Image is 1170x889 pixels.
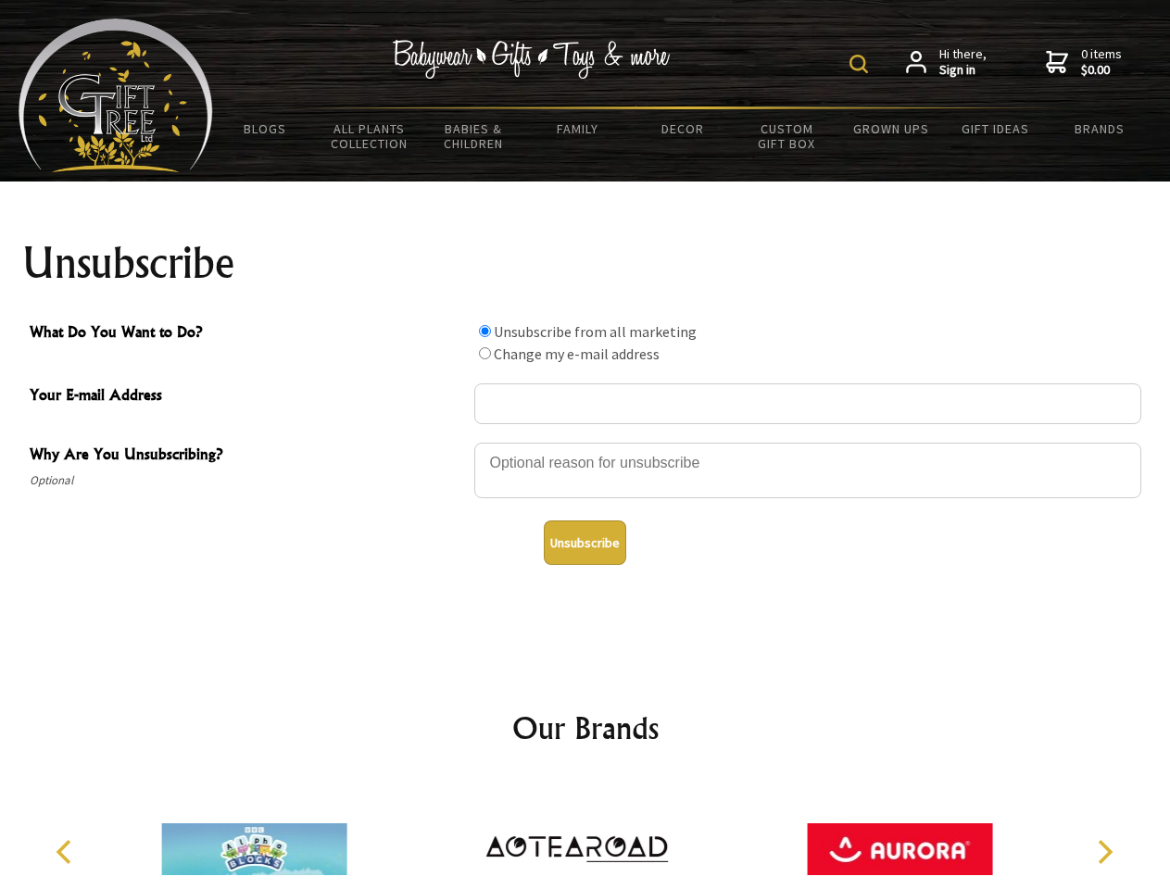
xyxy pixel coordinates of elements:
a: Gift Ideas [943,109,1048,148]
input: What Do You Want to Do? [479,347,491,359]
a: Hi there,Sign in [906,46,987,79]
a: Brands [1048,109,1152,148]
span: Why Are You Unsubscribing? [30,443,465,470]
input: Your E-mail Address [474,383,1141,424]
button: Unsubscribe [544,520,626,565]
h2: Our Brands [37,706,1134,750]
img: product search [849,55,868,73]
span: Your E-mail Address [30,383,465,410]
a: Babies & Children [421,109,526,163]
input: What Do You Want to Do? [479,325,491,337]
textarea: Why Are You Unsubscribing? [474,443,1141,498]
label: Unsubscribe from all marketing [494,322,697,341]
a: All Plants Collection [318,109,422,163]
button: Next [1084,832,1125,872]
h1: Unsubscribe [22,241,1149,285]
img: Babyware - Gifts - Toys and more... [19,19,213,172]
a: Decor [630,109,735,148]
a: 0 items$0.00 [1046,46,1122,79]
span: 0 items [1081,45,1122,79]
strong: $0.00 [1081,62,1122,79]
label: Change my e-mail address [494,344,660,363]
a: Family [526,109,631,148]
button: Previous [46,832,87,872]
strong: Sign in [939,62,987,79]
a: Grown Ups [838,109,943,148]
span: Hi there, [939,46,987,79]
a: Custom Gift Box [735,109,839,163]
a: BLOGS [213,109,318,148]
span: Optional [30,470,465,492]
span: What Do You Want to Do? [30,320,465,347]
img: Babywear - Gifts - Toys & more [393,40,671,79]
